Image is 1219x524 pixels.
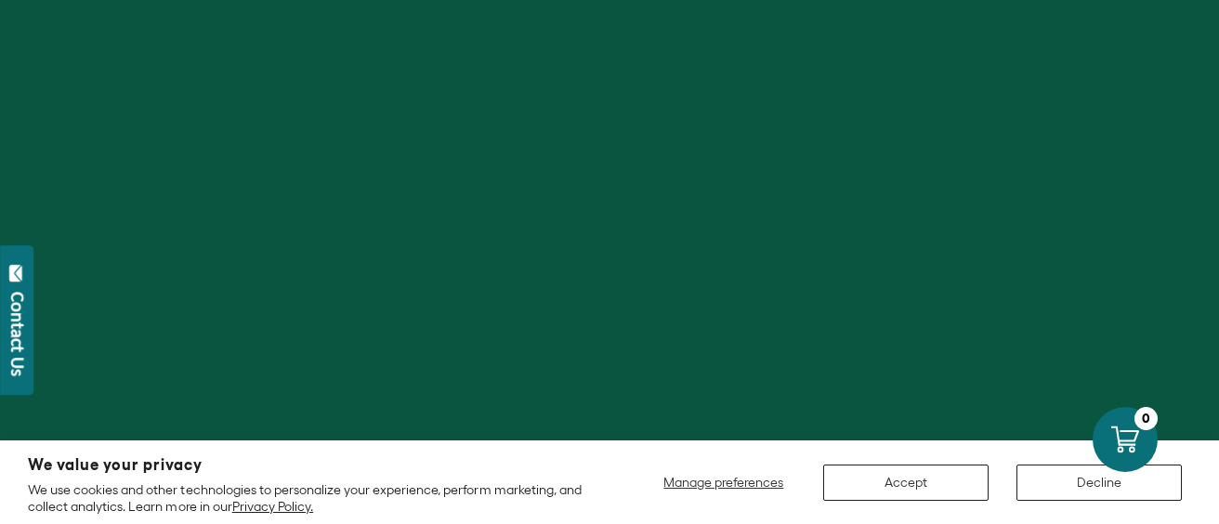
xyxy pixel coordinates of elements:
[28,457,594,473] h2: We value your privacy
[28,481,594,515] p: We use cookies and other technologies to personalize your experience, perform marketing, and coll...
[823,465,989,501] button: Accept
[652,465,795,501] button: Manage preferences
[1134,407,1158,430] div: 0
[8,292,27,376] div: Contact Us
[663,475,783,490] span: Manage preferences
[232,499,313,514] a: Privacy Policy.
[1016,465,1182,501] button: Decline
